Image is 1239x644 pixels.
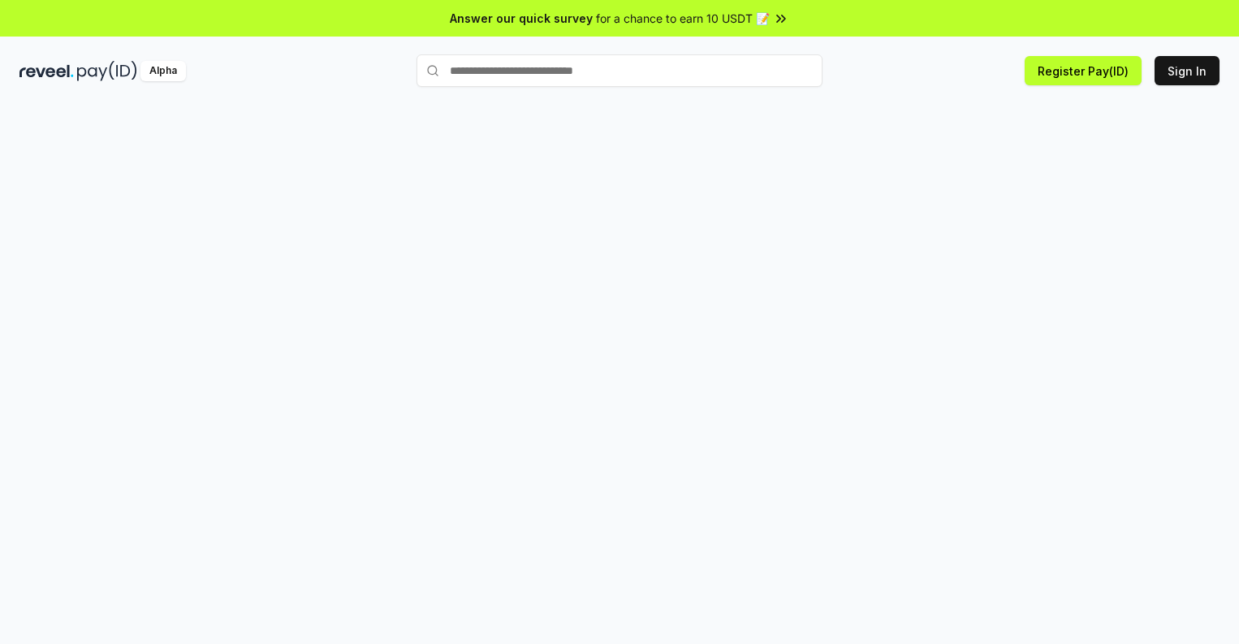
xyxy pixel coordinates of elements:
[450,10,593,27] span: Answer our quick survey
[19,61,74,81] img: reveel_dark
[1155,56,1220,85] button: Sign In
[140,61,186,81] div: Alpha
[596,10,770,27] span: for a chance to earn 10 USDT 📝
[77,61,137,81] img: pay_id
[1025,56,1142,85] button: Register Pay(ID)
